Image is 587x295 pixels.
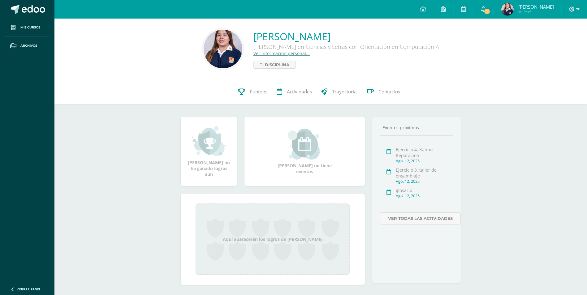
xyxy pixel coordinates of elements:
div: Ejercicio 3, taller de ensamblaje [396,167,451,179]
div: Ejercicio 4, Kahoot Reparación [396,147,451,158]
img: 8e648b3ef4399ba69e938ee70c23ee47.png [501,3,514,15]
a: Actividades [272,79,317,104]
span: Contactos [378,88,400,95]
div: Ago. 12, 2025 [396,193,451,199]
div: [PERSON_NAME] no ha ganado logros aún [187,126,231,177]
a: [PERSON_NAME] [253,30,439,43]
div: Eventos próximos [380,125,453,130]
span: Mis cursos [20,25,40,30]
a: Ver todas las actividades [380,212,461,224]
a: Ver información personal... [253,50,310,56]
img: 7c458f8b944b8804c7cf1344e8c58b21.png [204,30,242,68]
span: Archivos [20,43,37,48]
span: Punteos [250,88,267,95]
span: 1 [484,8,490,15]
div: [PERSON_NAME] no tiene eventos [274,129,336,174]
div: Aquí aparecerán los logros de [PERSON_NAME] [196,203,350,275]
span: Actividades [287,88,312,95]
span: Disciplina [265,61,289,68]
a: Trayectoria [317,79,361,104]
div: Ago. 12, 2025 [396,158,451,164]
a: Mis cursos [5,19,50,37]
div: [PERSON_NAME] en Ciencias y Letras con Orientación en Computación A [253,43,439,50]
div: glosario [396,187,451,193]
img: achievement_small.png [192,126,226,156]
a: Contactos [361,79,405,104]
span: Trayectoria [332,88,357,95]
span: Mi Perfil [518,9,554,15]
span: Cerrar panel [17,287,41,291]
span: [PERSON_NAME] [518,4,554,10]
a: Archivos [5,37,50,55]
div: Ago. 12, 2025 [396,179,451,184]
a: Disciplina [253,61,296,69]
img: event_small.png [288,129,322,160]
a: Punteos [233,79,272,104]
